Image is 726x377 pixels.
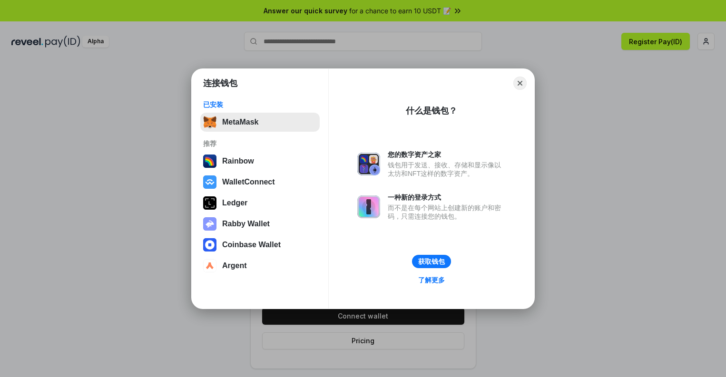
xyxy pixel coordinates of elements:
div: 钱包用于发送、接收、存储和显示像以太坊和NFT这样的数字资产。 [388,161,506,178]
img: svg+xml,%3Csvg%20width%3D%2228%22%20height%3D%2228%22%20viewBox%3D%220%200%2028%2028%22%20fill%3D... [203,175,216,189]
div: Ledger [222,199,247,207]
div: 获取钱包 [418,257,445,266]
div: 一种新的登录方式 [388,193,506,202]
div: 推荐 [203,139,317,148]
img: svg+xml,%3Csvg%20xmlns%3D%22http%3A%2F%2Fwww.w3.org%2F2000%2Fsvg%22%20fill%3D%22none%22%20viewBox... [203,217,216,231]
div: 而不是在每个网站上创建新的账户和密码，只需连接您的钱包。 [388,203,506,221]
div: 了解更多 [418,276,445,284]
img: svg+xml,%3Csvg%20fill%3D%22none%22%20height%3D%2233%22%20viewBox%3D%220%200%2035%2033%22%20width%... [203,116,216,129]
div: 您的数字资产之家 [388,150,506,159]
div: 什么是钱包？ [406,105,457,116]
a: 了解更多 [412,274,451,286]
div: Argent [222,261,247,270]
button: Close [513,77,527,90]
button: Ledger [200,193,320,213]
img: svg+xml,%3Csvg%20xmlns%3D%22http%3A%2F%2Fwww.w3.org%2F2000%2Fsvg%22%20width%3D%2228%22%20height%3... [203,196,216,210]
div: Rabby Wallet [222,220,270,228]
div: MetaMask [222,118,258,126]
img: svg+xml,%3Csvg%20width%3D%2228%22%20height%3D%2228%22%20viewBox%3D%220%200%2028%2028%22%20fill%3D... [203,238,216,251]
button: Rabby Wallet [200,214,320,233]
button: Rainbow [200,152,320,171]
h1: 连接钱包 [203,77,237,89]
img: svg+xml,%3Csvg%20width%3D%22120%22%20height%3D%22120%22%20viewBox%3D%220%200%20120%20120%22%20fil... [203,155,216,168]
img: svg+xml,%3Csvg%20xmlns%3D%22http%3A%2F%2Fwww.w3.org%2F2000%2Fsvg%22%20fill%3D%22none%22%20viewBox... [357,195,380,218]
div: Coinbase Wallet [222,241,281,249]
button: Coinbase Wallet [200,235,320,254]
button: 获取钱包 [412,255,451,268]
button: Argent [200,256,320,275]
button: MetaMask [200,113,320,132]
div: WalletConnect [222,178,275,186]
div: Rainbow [222,157,254,165]
img: svg+xml,%3Csvg%20xmlns%3D%22http%3A%2F%2Fwww.w3.org%2F2000%2Fsvg%22%20fill%3D%22none%22%20viewBox... [357,153,380,175]
button: WalletConnect [200,173,320,192]
div: 已安装 [203,100,317,109]
img: svg+xml,%3Csvg%20width%3D%2228%22%20height%3D%2228%22%20viewBox%3D%220%200%2028%2028%22%20fill%3D... [203,259,216,272]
